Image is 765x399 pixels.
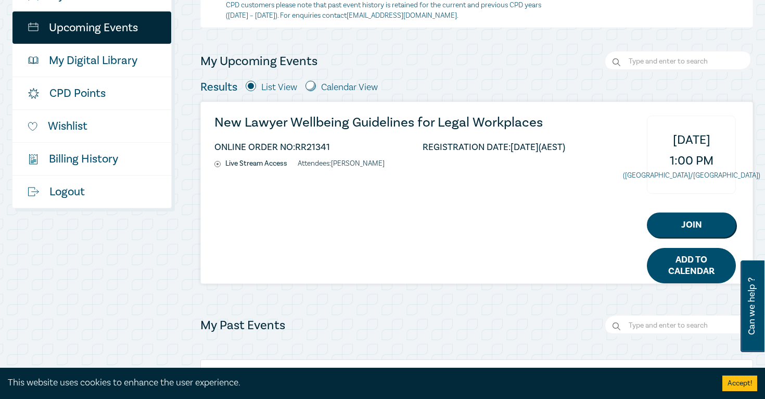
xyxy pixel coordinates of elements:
a: CPD Points [12,77,171,109]
li: Live Stream Access [214,159,298,168]
span: 1:00 PM [670,151,713,171]
li: ONLINE ORDER NO: RR21341 [214,143,330,152]
a: $Billing History [12,143,171,175]
li: Attendees: [PERSON_NAME] [298,159,385,168]
a: My Digital Library [12,44,171,77]
h4: My Past Events [200,317,285,334]
label: Calendar View [321,81,378,94]
small: ([GEOGRAPHIC_DATA]/[GEOGRAPHIC_DATA]) [623,171,760,180]
tspan: $ [30,156,32,160]
span: Can we help ? [747,267,757,346]
button: Accept cookies [722,376,757,391]
a: [EMAIL_ADDRESS][DOMAIN_NAME] [347,11,457,20]
h5: Results [200,80,237,94]
div: This website uses cookies to enhance the user experience. [8,376,707,390]
h4: My Upcoming Events [200,53,317,70]
input: Search [605,315,753,336]
a: Upcoming Events [12,11,171,44]
a: Join [647,213,736,238]
a: New Lawyer Wellbeing Guidelines for Legal Workplaces [214,116,565,130]
span: [DATE] [673,130,710,151]
a: Add to Calendar [647,248,736,283]
label: List View [261,81,297,94]
li: REGISTRATION DATE: [DATE] (AEST) [423,143,565,152]
a: Logout [12,176,171,208]
input: Search [605,51,753,72]
a: Wishlist [12,110,171,142]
